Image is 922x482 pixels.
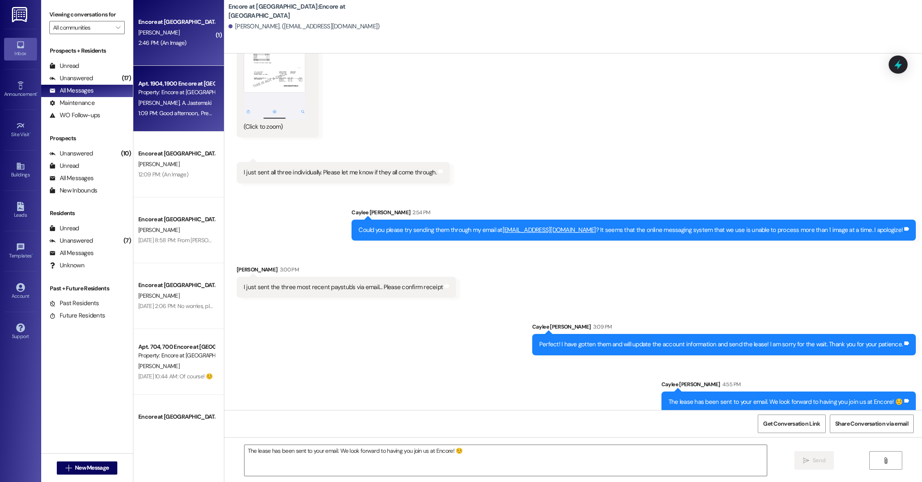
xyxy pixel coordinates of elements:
div: All Messages [49,249,93,257]
div: 3:09 PM [591,322,612,331]
span: Share Conversation via email [835,419,908,428]
div: Perfect! I have gotten them and will update the account information and send the lease! I am sorr... [539,340,903,349]
span: • [37,90,38,96]
div: Apt. 704, 700 Encore at [GEOGRAPHIC_DATA] [138,343,214,351]
div: [DATE] 2:06 PM: No worries, please let me know if you're still insterested. I am happy to resched... [138,302,372,310]
button: Send [794,451,834,470]
div: Maintenance [49,99,95,107]
div: Caylee [PERSON_NAME] [352,208,916,220]
div: (Click to zoom) [244,123,305,131]
div: [DATE] 8:58 PM: From [PERSON_NAME] [138,236,232,244]
div: Encore at [GEOGRAPHIC_DATA] [138,18,214,26]
div: Encore at [GEOGRAPHIC_DATA] [138,412,214,421]
div: (7) [121,234,133,247]
div: Unread [49,162,79,170]
div: [DATE] 10:44 AM: Of course! ☺️ [138,373,213,380]
a: Buildings [4,159,37,181]
a: Templates • [4,240,37,262]
span: [PERSON_NAME] [138,226,179,234]
span: [PERSON_NAME] [138,292,179,299]
span: • [30,130,31,136]
div: Property: Encore at [GEOGRAPHIC_DATA] [138,351,214,360]
i:  [803,457,809,464]
div: WO Follow-ups [49,111,100,120]
button: Share Conversation via email [830,415,914,433]
div: (17) [120,72,133,85]
div: Caylee [PERSON_NAME] [532,322,916,334]
a: Site Visit • [4,119,37,141]
div: Residents [41,209,133,218]
div: New Inbounds [49,186,97,195]
div: Past + Future Residents [41,284,133,293]
div: [PERSON_NAME]. ([EMAIL_ADDRESS][DOMAIN_NAME]) [228,22,380,31]
span: [PERSON_NAME] [138,160,179,168]
div: 4:55 PM [720,380,740,389]
a: Support [4,321,37,343]
span: New Message [75,463,109,472]
span: Get Conversation Link [763,419,820,428]
div: Apt. 1904, 1900 Encore at [GEOGRAPHIC_DATA] [138,79,214,88]
div: (10) [119,147,133,160]
div: I just sent all three individually. Please let me know if they all come through. [244,168,437,177]
span: [PERSON_NAME] [138,424,179,431]
div: 12:09 PM: (An Image) [138,171,188,178]
div: I just sent the three most recent paystub's via email… Please confirm receipt [244,283,443,292]
span: [PERSON_NAME] [138,99,182,107]
a: [EMAIL_ADDRESS][DOMAIN_NAME] [503,226,596,234]
div: Prospects + Residents [41,46,133,55]
div: Encore at [GEOGRAPHIC_DATA] [138,215,214,224]
div: 1:09 PM: Good afternoon,. Premier Heating and Air is on their way and will be there shortly. This... [138,109,503,117]
i:  [65,465,72,471]
div: 2:54 PM [410,208,430,217]
div: Encore at [GEOGRAPHIC_DATA] [138,149,214,158]
div: All Messages [49,174,93,183]
div: All Messages [49,86,93,95]
div: Caylee [PERSON_NAME] [661,380,916,392]
a: Inbox [4,38,37,60]
div: Future Residents [49,311,105,320]
div: 3:00 PM [278,265,299,274]
div: Could you please try sending them through my email at ? It seems that the online messaging system... [359,226,903,234]
div: Unread [49,62,79,70]
div: Encore at [GEOGRAPHIC_DATA] [138,281,214,290]
a: Leads [4,199,37,222]
span: • [32,252,33,257]
span: Send [813,456,825,465]
div: Prospects [41,134,133,143]
button: New Message [57,461,118,475]
div: Unread [49,224,79,233]
label: Viewing conversations for [49,8,125,21]
div: Unanswered [49,236,93,245]
div: Unanswered [49,74,93,83]
a: Account [4,280,37,303]
div: Unanswered [49,149,93,158]
b: Encore at [GEOGRAPHIC_DATA]: Encore at [GEOGRAPHIC_DATA] [228,2,393,20]
div: The lease has been sent to your email. We look forward to having you join us at Encore! ☺️ [668,398,903,406]
button: Get Conversation Link [758,415,825,433]
div: Property: Encore at [GEOGRAPHIC_DATA] [138,88,214,97]
span: [PERSON_NAME] [138,362,179,370]
div: Unknown [49,261,84,270]
div: 2:46 PM: (An Image) [138,39,186,46]
input: All communities [53,21,112,34]
span: A. Jastemski [182,99,211,107]
span: [PERSON_NAME] [138,29,179,36]
i:  [116,24,120,31]
div: [PERSON_NAME] [237,265,456,277]
i:  [882,457,889,464]
div: Past Residents [49,299,99,308]
img: ResiDesk Logo [12,7,29,22]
